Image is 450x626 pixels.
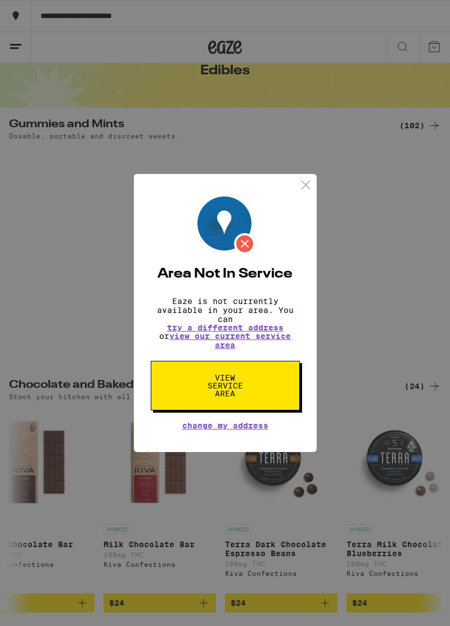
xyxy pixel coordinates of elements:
p: Eaze is not currently available in your area. You can or [151,297,300,350]
a: View Service Area [151,373,300,382]
span: Hi. Need any help? [7,8,81,17]
img: Location [197,196,255,254]
a: view our current service area [169,332,291,350]
button: View Service Area [151,361,300,410]
img: close.svg [299,178,313,192]
h2: Area Not In Service [151,267,300,281]
button: try a different address [167,324,283,332]
span: View Service Area [196,374,254,397]
button: Change My Address [182,422,268,430]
